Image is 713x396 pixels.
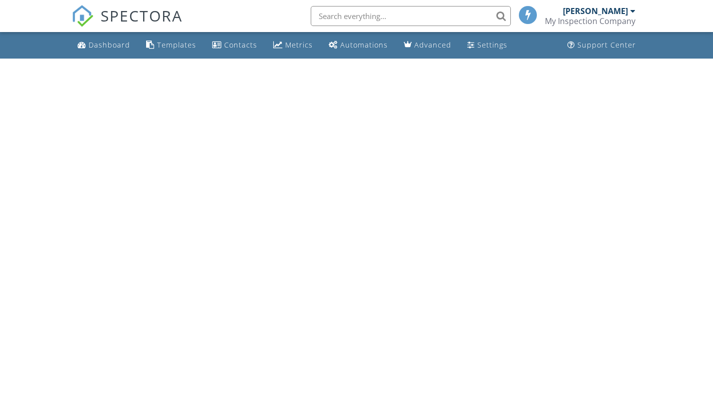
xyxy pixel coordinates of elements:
[224,40,257,50] div: Contacts
[563,36,640,55] a: Support Center
[285,40,313,50] div: Metrics
[577,40,636,50] div: Support Center
[72,5,94,27] img: The Best Home Inspection Software - Spectora
[311,6,511,26] input: Search everything...
[545,16,635,26] div: My Inspection Company
[72,14,183,35] a: SPECTORA
[325,36,392,55] a: Automations (Basic)
[340,40,388,50] div: Automations
[74,36,134,55] a: Dashboard
[101,5,183,26] span: SPECTORA
[414,40,451,50] div: Advanced
[463,36,511,55] a: Settings
[269,36,317,55] a: Metrics
[477,40,507,50] div: Settings
[208,36,261,55] a: Contacts
[89,40,130,50] div: Dashboard
[400,36,455,55] a: Advanced
[142,36,200,55] a: Templates
[157,40,196,50] div: Templates
[563,6,628,16] div: [PERSON_NAME]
